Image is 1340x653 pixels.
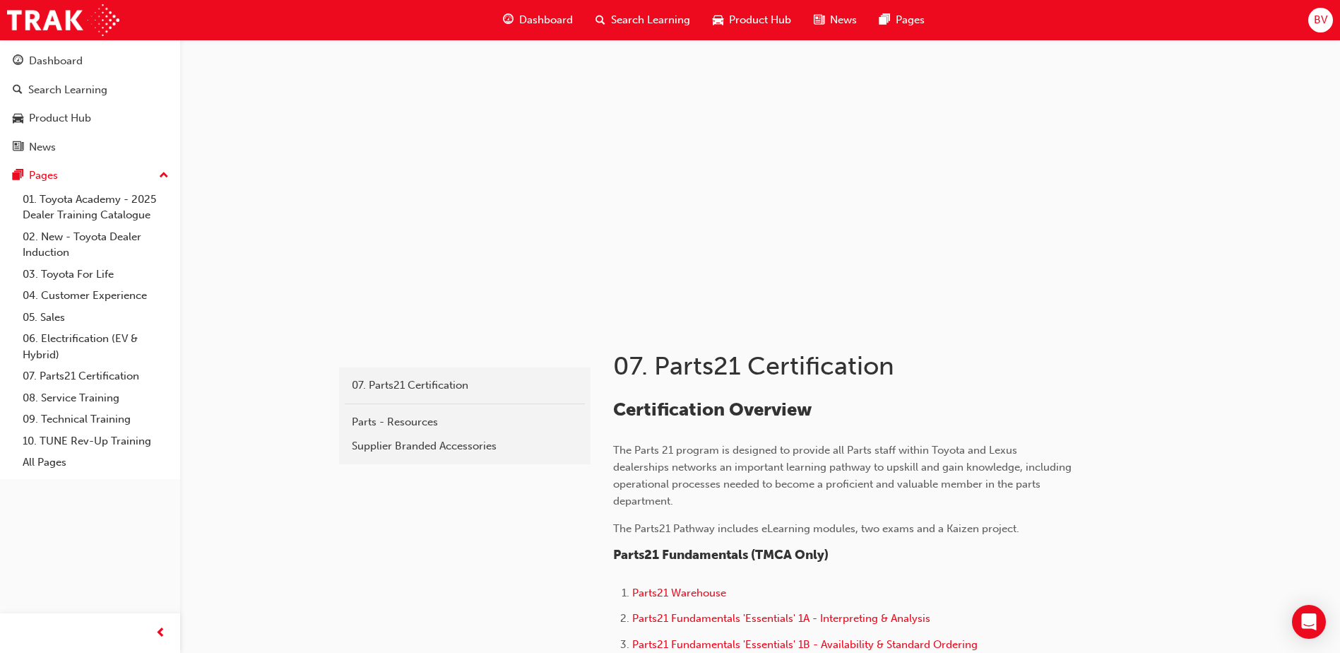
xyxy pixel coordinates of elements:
[814,11,824,29] span: news-icon
[613,399,812,420] span: Certification Overview
[613,351,1077,382] h1: 07. Parts21 Certification
[7,4,119,36] img: Trak
[352,438,578,454] div: Supplier Branded Accessories
[1292,605,1326,639] div: Open Intercom Messenger
[345,434,585,459] a: Supplier Branded Accessories
[6,163,174,189] button: Pages
[519,12,573,28] span: Dashboard
[729,12,791,28] span: Product Hub
[17,387,174,409] a: 08. Service Training
[584,6,701,35] a: search-iconSearch Learning
[611,12,690,28] span: Search Learning
[13,170,23,182] span: pages-icon
[17,226,174,264] a: 02. New - Toyota Dealer Induction
[17,189,174,226] a: 01. Toyota Academy - 2025 Dealer Training Catalogue
[632,587,726,599] a: Parts21 Warehouse
[17,264,174,286] a: 03. Toyota For Life
[6,105,174,131] a: Product Hub
[29,110,91,127] div: Product Hub
[802,6,868,35] a: news-iconNews
[1308,8,1333,33] button: BV
[13,84,23,97] span: search-icon
[713,11,723,29] span: car-icon
[17,452,174,473] a: All Pages
[17,408,174,430] a: 09. Technical Training
[896,12,925,28] span: Pages
[159,167,169,185] span: up-icon
[830,12,857,28] span: News
[868,6,936,35] a: pages-iconPages
[352,377,578,394] div: 07. Parts21 Certification
[613,547,829,563] span: Parts21 Fundamentals (TMCA Only)
[352,414,578,430] div: Parts - Resources
[17,365,174,387] a: 07. Parts21 Certification
[6,45,174,163] button: DashboardSearch LearningProduct HubNews
[28,82,107,98] div: Search Learning
[492,6,584,35] a: guage-iconDashboard
[345,373,585,398] a: 07. Parts21 Certification
[1314,12,1327,28] span: BV
[613,444,1074,507] span: The Parts 21 program is designed to provide all Parts staff within Toyota and Lexus dealerships n...
[6,134,174,160] a: News
[701,6,802,35] a: car-iconProduct Hub
[29,139,56,155] div: News
[13,55,23,68] span: guage-icon
[503,11,514,29] span: guage-icon
[613,522,1019,535] span: The Parts21 Pathway includes eLearning modules, two exams and a Kaizen project.
[155,625,166,642] span: prev-icon
[6,48,174,74] a: Dashboard
[13,112,23,125] span: car-icon
[632,612,930,625] a: Parts21 Fundamentals 'Essentials' 1A - Interpreting & Analysis
[17,328,174,365] a: 06. Electrification (EV & Hybrid)
[13,141,23,154] span: news-icon
[632,638,978,651] a: Parts21 Fundamentals 'Essentials' 1B - Availability & Standard Ordering
[6,77,174,103] a: Search Learning
[17,307,174,329] a: 05. Sales
[17,285,174,307] a: 04. Customer Experience
[879,11,890,29] span: pages-icon
[17,430,174,452] a: 10. TUNE Rev-Up Training
[595,11,605,29] span: search-icon
[345,410,585,435] a: Parts - Resources
[29,53,83,69] div: Dashboard
[29,167,58,184] div: Pages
